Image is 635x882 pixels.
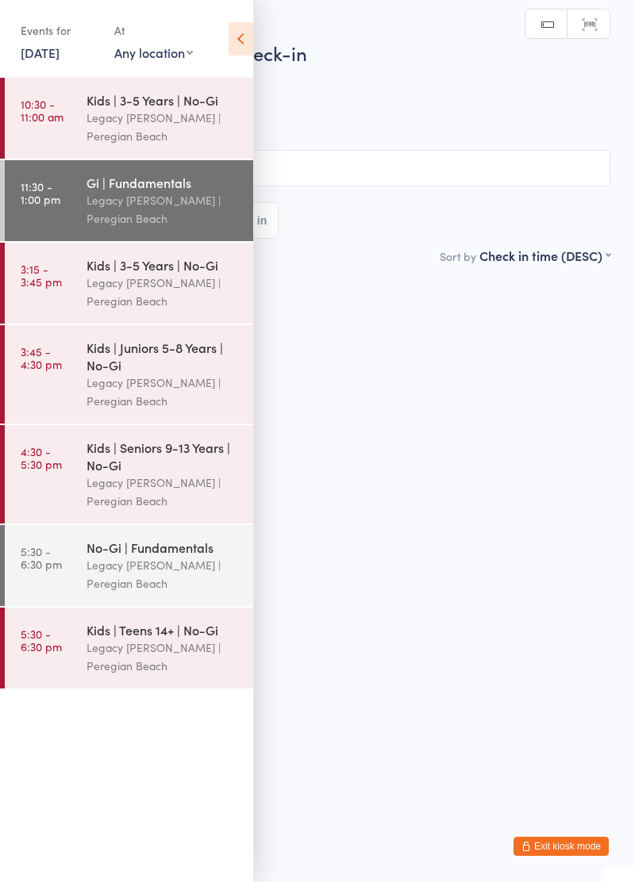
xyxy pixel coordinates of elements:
[87,191,240,228] div: Legacy [PERSON_NAME] | Peregian Beach
[5,425,253,523] a: 4:30 -5:30 pmKids | Seniors 9-13 Years | No-GiLegacy [PERSON_NAME] | Peregian Beach
[87,474,240,510] div: Legacy [PERSON_NAME] | Peregian Beach
[87,539,240,556] div: No-Gi | Fundamentals
[87,174,240,191] div: Gi | Fundamentals
[5,325,253,424] a: 3:45 -4:30 pmKids | Juniors 5-8 Years | No-GiLegacy [PERSON_NAME] | Peregian Beach
[25,105,586,121] span: [GEOGRAPHIC_DATA]
[5,525,253,606] a: 5:30 -6:30 pmNo-Gi | FundamentalsLegacy [PERSON_NAME] | Peregian Beach
[87,274,240,310] div: Legacy [PERSON_NAME] | Peregian Beach
[5,78,253,159] a: 10:30 -11:00 amKids | 3-5 Years | No-GiLegacy [PERSON_NAME] | Peregian Beach
[21,445,62,470] time: 4:30 - 5:30 pm
[514,837,609,856] button: Exit kiosk mode
[87,556,240,592] div: Legacy [PERSON_NAME] | Peregian Beach
[25,150,610,186] input: Search
[21,180,60,205] time: 11:30 - 1:00 pm
[25,90,586,105] span: Legacy [PERSON_NAME] | Peregian Beach
[5,608,253,688] a: 5:30 -6:30 pmKids | Teens 14+ | No-GiLegacy [PERSON_NAME] | Peregian Beach
[25,40,610,66] h2: Kids | 3-5 Years | No-Gi Check-in
[440,248,476,264] label: Sort by
[87,374,240,410] div: Legacy [PERSON_NAME] | Peregian Beach
[5,160,253,241] a: 11:30 -1:00 pmGi | FundamentalsLegacy [PERSON_NAME] | Peregian Beach
[479,247,610,264] div: Check in time (DESC)
[21,345,62,370] time: 3:45 - 4:30 pm
[114,17,193,44] div: At
[21,545,62,570] time: 5:30 - 6:30 pm
[5,243,253,324] a: 3:15 -3:45 pmKids | 3-5 Years | No-GiLegacy [PERSON_NAME] | Peregian Beach
[87,638,240,675] div: Legacy [PERSON_NAME] | Peregian Beach
[87,256,240,274] div: Kids | 3-5 Years | No-Gi
[87,439,240,474] div: Kids | Seniors 9-13 Years | No-Gi
[21,17,98,44] div: Events for
[21,263,62,288] time: 3:15 - 3:45 pm
[21,627,62,653] time: 5:30 - 6:30 pm
[25,74,586,90] span: [DATE] 10:30am
[87,109,240,145] div: Legacy [PERSON_NAME] | Peregian Beach
[25,121,610,137] span: Kids [PERSON_NAME]
[114,44,193,61] div: Any location
[21,44,60,61] a: [DATE]
[87,91,240,109] div: Kids | 3-5 Years | No-Gi
[87,339,240,374] div: Kids | Juniors 5-8 Years | No-Gi
[21,98,63,123] time: 10:30 - 11:00 am
[87,621,240,638] div: Kids | Teens 14+ | No-Gi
